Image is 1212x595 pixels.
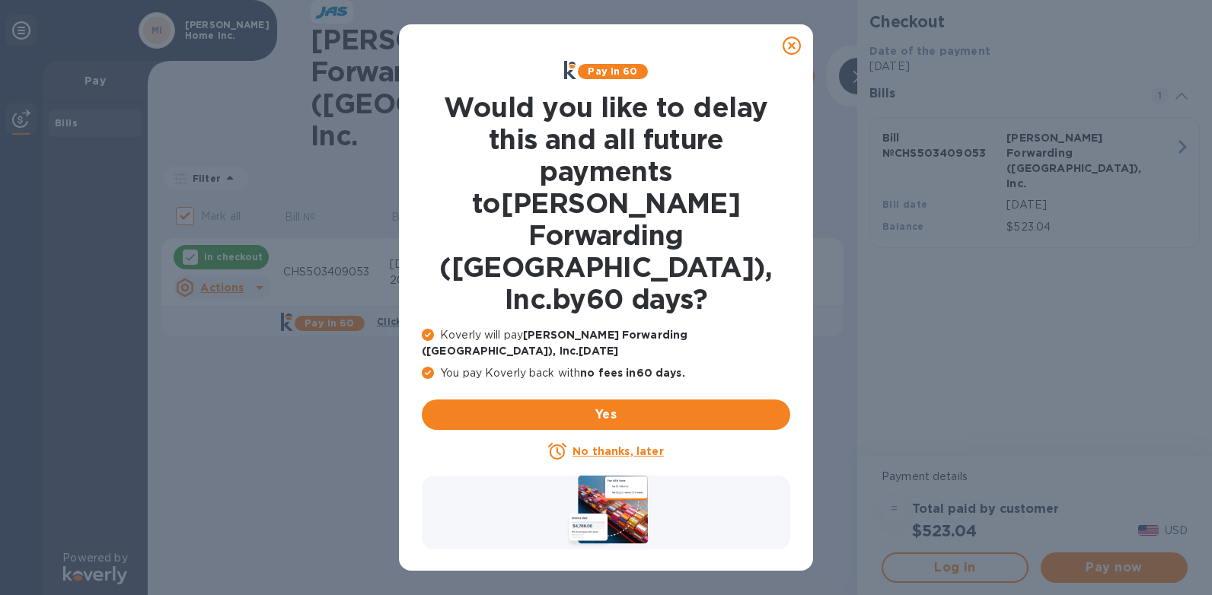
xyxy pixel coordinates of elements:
[422,91,790,315] h1: Would you like to delay this and all future payments to [PERSON_NAME] Forwarding ([GEOGRAPHIC_DAT...
[434,406,778,424] span: Yes
[580,367,684,379] b: no fees in 60 days .
[422,399,790,430] button: Yes
[422,327,790,359] p: Koverly will pay
[588,65,637,77] b: Pay in 60
[573,445,663,457] u: No thanks, later
[422,365,790,381] p: You pay Koverly back with
[422,329,687,357] b: [PERSON_NAME] Forwarding ([GEOGRAPHIC_DATA]), Inc. [DATE]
